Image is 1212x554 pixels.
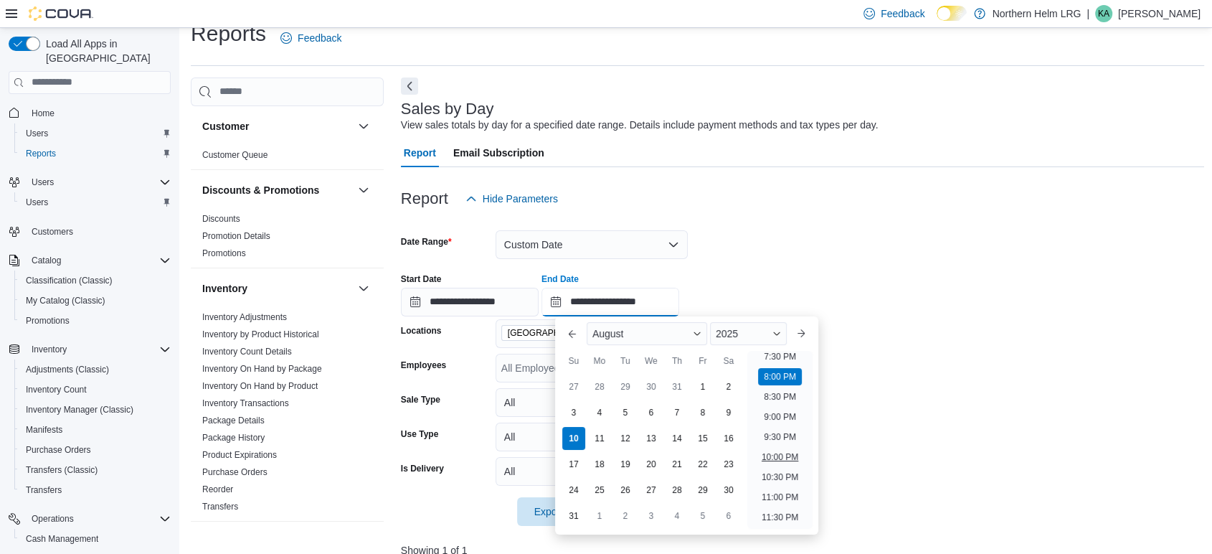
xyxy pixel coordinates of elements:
button: Catalog [3,250,176,271]
span: Feedback [881,6,924,21]
span: August [592,328,624,339]
li: 9:00 PM [758,408,802,426]
a: Inventory Transactions [202,398,289,408]
span: Dark Mode [937,21,937,22]
div: Kyle Agnew [1095,5,1112,22]
span: Home [32,108,55,119]
h3: Inventory [202,281,247,296]
div: day-5 [691,504,714,527]
div: day-8 [691,401,714,424]
div: day-21 [666,453,688,476]
div: Button. Open the year selector. 2025 is currently selected. [710,322,787,345]
span: Feedback [298,31,341,45]
div: Inventory [191,309,384,521]
p: [PERSON_NAME] [1118,5,1201,22]
div: day-6 [640,401,663,424]
button: Operations [26,510,80,527]
div: Discounts & Promotions [191,210,384,268]
a: Inventory by Product Historical [202,329,319,339]
span: Inventory [32,344,67,355]
span: Customers [32,226,73,238]
div: day-15 [691,427,714,450]
span: Discounts [202,213,240,225]
span: Inventory Transactions [202,398,289,409]
span: Purchase Orders [202,466,268,478]
label: End Date [541,273,579,285]
a: Package History [202,433,265,443]
label: Employees [401,360,446,371]
button: Inventory Manager (Classic) [14,400,176,420]
span: Promotion Details [202,230,270,242]
button: Inventory [202,281,352,296]
h3: Sales by Day [401,100,494,118]
li: 10:00 PM [756,449,804,466]
div: day-1 [588,504,611,527]
a: My Catalog (Classic) [20,292,111,309]
h3: Report [401,190,448,207]
span: Promotions [202,248,246,259]
a: Transfers (Classic) [20,461,103,479]
a: Inventory On Hand by Package [202,364,322,374]
span: Purchase Orders [20,441,171,459]
span: Transfers (Classic) [26,464,98,476]
div: day-26 [614,479,637,502]
input: Dark Mode [937,6,967,21]
a: Feedback [275,24,347,52]
button: Inventory [3,339,176,360]
button: Customer [202,119,352,133]
label: Is Delivery [401,463,444,474]
span: [GEOGRAPHIC_DATA] [508,326,597,340]
li: 8:00 PM [758,368,802,385]
span: Cash Management [26,533,98,545]
div: day-28 [666,479,688,502]
span: Purchase Orders [26,444,91,456]
span: Customers [26,222,171,240]
span: Transfers [26,484,62,496]
h3: Customer [202,119,249,133]
button: Promotions [14,311,176,331]
div: day-5 [614,401,637,424]
span: Adjustments (Classic) [20,361,171,378]
div: We [640,349,663,372]
div: day-23 [717,453,740,476]
button: Next month [790,322,813,345]
div: Button. Open the month selector. August is currently selected. [587,322,707,345]
div: day-22 [691,453,714,476]
span: Manifests [26,424,62,436]
a: Users [20,194,54,211]
span: Reports [26,148,56,159]
div: day-31 [562,504,585,527]
button: All [496,388,688,417]
span: Package History [202,432,265,443]
button: Catalog [26,252,67,269]
ul: Time [747,351,813,529]
h1: Reports [191,19,266,48]
label: Use Type [401,428,438,440]
button: All [496,423,688,451]
span: Hide Parameters [483,192,558,206]
div: day-31 [666,375,688,398]
button: Discounts & Promotions [202,183,352,197]
button: All [496,457,688,486]
div: day-10 [562,427,585,450]
p: | [1086,5,1089,22]
span: Report [404,138,436,167]
a: Home [26,105,60,122]
div: August, 2025 [561,374,742,529]
div: day-19 [614,453,637,476]
button: Customer [355,118,372,135]
div: day-11 [588,427,611,450]
button: Classification (Classic) [14,271,176,291]
span: 2025 [716,328,738,339]
div: day-17 [562,453,585,476]
span: Bowmanville [501,325,615,341]
a: Inventory Adjustments [202,312,287,322]
span: Inventory by Product Historical [202,329,319,340]
a: Transfers [20,482,67,499]
div: Mo [588,349,611,372]
span: Users [20,125,171,142]
div: day-4 [588,401,611,424]
span: Home [26,104,171,122]
span: Reorder [202,484,233,495]
button: Users [3,172,176,192]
